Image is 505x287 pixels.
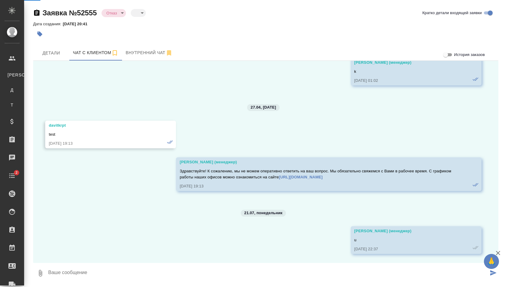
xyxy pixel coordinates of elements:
a: Т [5,99,20,111]
span: [PERSON_NAME] [8,72,17,78]
span: k [354,69,356,74]
div: [DATE] 22:37 [354,246,460,252]
div: [PERSON_NAME] (менеджер) [354,228,460,234]
div: Отказ [131,9,146,17]
p: Дата создания: [33,22,63,26]
span: Детали [37,49,66,57]
span: test [49,132,55,137]
span: Внутренний чат [126,49,173,57]
p: 21.07, понедельник [244,210,283,216]
a: Д [5,84,20,96]
svg: Отписаться [165,49,173,57]
svg: Подписаться [111,49,118,57]
button: Отказ [105,11,119,16]
span: История заказов [454,52,485,58]
button: Добавить тэг [33,27,46,41]
button: 927729069 (davitkrpt) - (undefined) [69,45,122,60]
a: [URL][DOMAIN_NAME] [279,175,322,179]
button: Скопировать ссылку [33,9,40,17]
a: Заявка №52555 [42,9,97,17]
button: 🙏 [484,254,499,269]
div: davitkrpt [49,122,155,128]
span: 🙏 [486,255,497,268]
span: u [354,238,356,242]
div: [DATE] 19:13 [49,140,155,147]
a: 2 [2,168,23,183]
div: Отказ [102,9,126,17]
div: [PERSON_NAME] (менеджер) [354,60,460,66]
p: [DATE] 20:41 [63,22,92,26]
span: 2 [12,170,21,176]
span: Кратко детали входящей заявки [422,10,482,16]
div: [DATE] 01:02 [354,78,460,84]
div: [DATE] 19:13 [180,183,460,189]
a: [PERSON_NAME] [5,69,20,81]
div: [PERSON_NAME] (менеджер) [180,159,460,165]
span: Т [8,102,17,108]
p: 27.04, [DATE] [251,104,276,110]
span: Здравствуйте! К сожалению, мы не можем оперативно ответить на ваш вопрос. Мы обязательно свяжемся... [180,169,452,179]
span: Д [8,87,17,93]
span: Чат с клиентом [73,49,118,57]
